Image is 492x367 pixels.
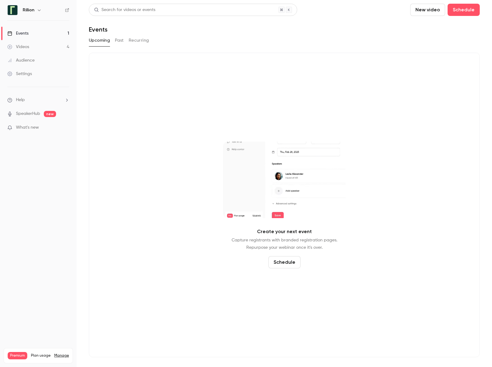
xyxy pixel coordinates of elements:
div: Settings [7,71,32,77]
span: What's new [16,124,39,131]
button: Schedule [268,256,301,268]
span: Help [16,97,25,103]
p: Create your next event [257,228,312,235]
button: New video [410,4,445,16]
div: Videos [7,44,29,50]
span: Premium [8,352,27,359]
img: Rillion [8,5,17,15]
a: SpeakerHub [16,111,40,117]
span: Plan usage [31,353,51,358]
button: Schedule [448,4,480,16]
div: Audience [7,57,35,63]
button: Upcoming [89,36,110,45]
p: Capture registrants with branded registration pages. Repurpose your webinar once it's over. [232,236,337,251]
a: Manage [54,353,69,358]
h6: Rillion [23,7,34,13]
div: Events [7,30,28,36]
li: help-dropdown-opener [7,97,69,103]
h1: Events [89,26,108,33]
div: Search for videos or events [94,7,155,13]
button: Past [115,36,124,45]
button: Recurring [129,36,149,45]
span: new [44,111,56,117]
